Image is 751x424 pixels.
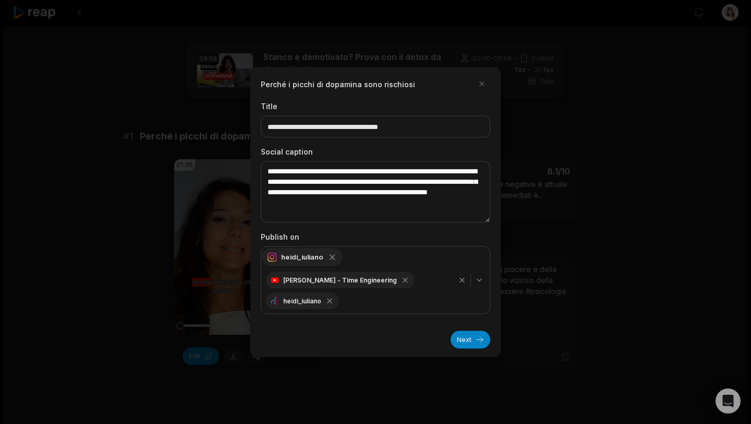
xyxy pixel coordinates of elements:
h2: Perché i picchi di dopamina sono rischiosi [261,78,415,89]
label: Publish on [261,231,490,242]
div: heidi_iuliano [262,248,343,266]
button: Next [451,331,490,349]
button: heidi_iuliano[PERSON_NAME] - Time Engineeringheidi_iuliano [261,246,490,314]
div: heidi_iuliano [265,293,339,310]
label: Social caption [261,146,490,157]
div: [PERSON_NAME] - Time Engineering [265,272,415,289]
label: Title [261,101,490,112]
